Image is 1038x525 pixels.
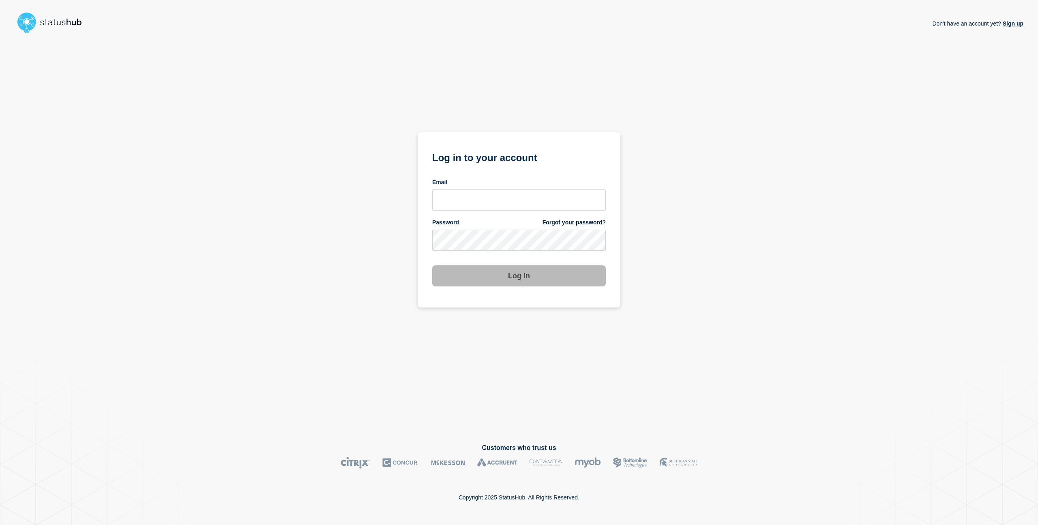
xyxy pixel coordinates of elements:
[432,149,606,164] h1: Log in to your account
[15,10,92,36] img: StatusHub logo
[459,494,579,501] p: Copyright 2025 StatusHub. All Rights Reserved.
[477,457,517,469] img: Accruent logo
[613,457,648,469] img: Bottomline logo
[341,457,370,469] img: Citrix logo
[432,189,606,211] input: email input
[432,230,606,251] input: password input
[660,457,697,469] img: MSU logo
[432,219,459,226] span: Password
[432,265,606,286] button: Log in
[1001,20,1023,27] a: Sign up
[530,457,562,469] img: DataVita logo
[932,14,1023,33] p: Don't have an account yet?
[15,444,1023,452] h2: Customers who trust us
[382,457,419,469] img: Concur logo
[575,457,601,469] img: myob logo
[432,179,447,186] span: Email
[543,219,606,226] a: Forgot your password?
[431,457,465,469] img: McKesson logo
